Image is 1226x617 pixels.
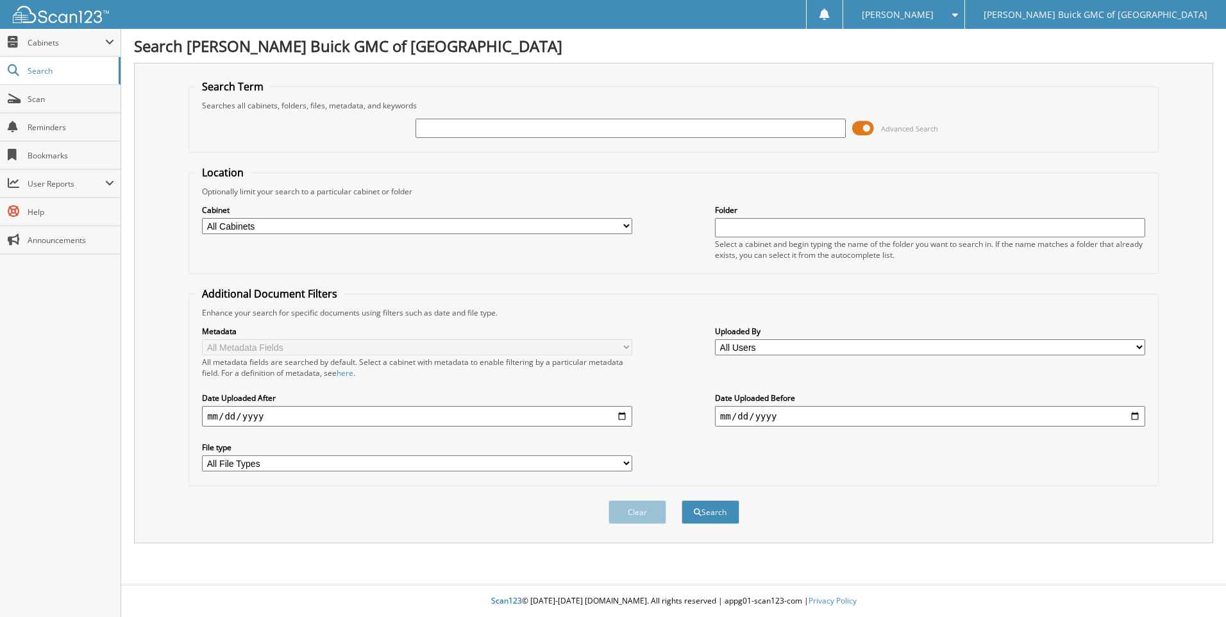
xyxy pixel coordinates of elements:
span: Scan123 [491,595,522,606]
label: Folder [715,205,1145,216]
label: Metadata [202,326,632,337]
legend: Search Term [196,80,270,94]
div: © [DATE]-[DATE] [DOMAIN_NAME]. All rights reserved | appg01-scan123-com | [121,586,1226,617]
iframe: Chat Widget [1162,555,1226,617]
legend: Additional Document Filters [196,287,344,301]
span: User Reports [28,178,105,189]
div: Select a cabinet and begin typing the name of the folder you want to search in. If the name match... [715,239,1145,260]
label: Date Uploaded Before [715,393,1145,403]
div: All metadata fields are searched by default. Select a cabinet with metadata to enable filtering b... [202,357,632,378]
span: Announcements [28,235,114,246]
input: end [715,406,1145,427]
a: here [337,368,353,378]
legend: Location [196,165,250,180]
label: Cabinet [202,205,632,216]
span: Cabinets [28,37,105,48]
span: Help [28,207,114,217]
div: Enhance your search for specific documents using filters such as date and file type. [196,307,1152,318]
span: Bookmarks [28,150,114,161]
input: start [202,406,632,427]
span: Scan [28,94,114,105]
button: Search [682,500,739,524]
div: Searches all cabinets, folders, files, metadata, and keywords [196,100,1152,111]
label: Date Uploaded After [202,393,632,403]
span: Reminders [28,122,114,133]
img: scan123-logo-white.svg [13,6,109,23]
span: Search [28,65,112,76]
button: Clear [609,500,666,524]
span: [PERSON_NAME] Buick GMC of [GEOGRAPHIC_DATA] [984,11,1207,19]
a: Privacy Policy [809,595,857,606]
label: File type [202,442,632,453]
span: [PERSON_NAME] [862,11,934,19]
div: Optionally limit your search to a particular cabinet or folder [196,186,1152,197]
span: Advanced Search [881,124,938,133]
h1: Search [PERSON_NAME] Buick GMC of [GEOGRAPHIC_DATA] [134,35,1213,56]
label: Uploaded By [715,326,1145,337]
